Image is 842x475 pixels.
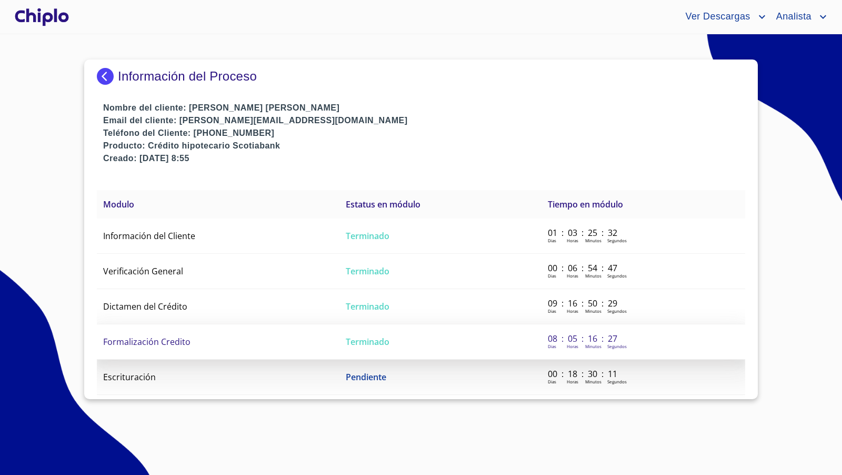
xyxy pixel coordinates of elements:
p: Dias [548,343,556,349]
p: Horas [567,343,578,349]
p: Segundos [607,308,627,314]
p: 00 : 18 : 30 : 11 [548,368,619,380]
p: Creado: [DATE] 8:55 [103,152,745,165]
span: Pendiente [346,371,386,383]
span: Ver Descargas [677,8,755,25]
p: Horas [567,308,578,314]
p: Minutos [585,308,602,314]
p: Minutos [585,273,602,279]
p: Nombre del cliente: [PERSON_NAME] [PERSON_NAME] [103,102,745,114]
button: account of current user [677,8,768,25]
p: Horas [567,273,578,279]
p: Segundos [607,273,627,279]
p: Dias [548,379,556,384]
p: Minutos [585,379,602,384]
p: Dias [548,237,556,243]
p: Dias [548,273,556,279]
img: Docupass spot blue [97,68,118,85]
span: Terminado [346,265,389,277]
p: Teléfono del Cliente: [PHONE_NUMBER] [103,127,745,140]
p: Segundos [607,379,627,384]
p: Segundos [607,237,627,243]
button: account of current user [768,8,829,25]
span: Modulo [103,199,134,210]
span: Terminado [346,301,389,312]
p: 09 : 16 : 50 : 29 [548,298,619,309]
p: Minutos [585,237,602,243]
span: Información del Cliente [103,230,195,242]
span: Formalización Credito [103,336,191,348]
p: 08 : 05 : 16 : 27 [548,333,619,344]
span: Analista [768,8,817,25]
p: Email del cliente: [PERSON_NAME][EMAIL_ADDRESS][DOMAIN_NAME] [103,114,745,127]
span: Tiempo en módulo [548,199,623,210]
p: Horas [567,237,578,243]
span: Dictamen del Crédito [103,301,187,312]
span: Escrituración [103,371,156,383]
p: Horas [567,379,578,384]
div: Información del Proceso [97,68,745,85]
p: Información del Proceso [118,69,257,84]
p: 00 : 06 : 54 : 47 [548,262,619,274]
p: Minutos [585,343,602,349]
p: Segundos [607,343,627,349]
span: Terminado [346,336,389,348]
p: Dias [548,308,556,314]
p: 01 : 03 : 25 : 32 [548,227,619,239]
span: Estatus en módulo [346,199,420,210]
span: Terminado [346,230,389,242]
span: Verificación General [103,265,183,277]
p: Producto: Crédito hipotecario Scotiabank [103,140,745,152]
